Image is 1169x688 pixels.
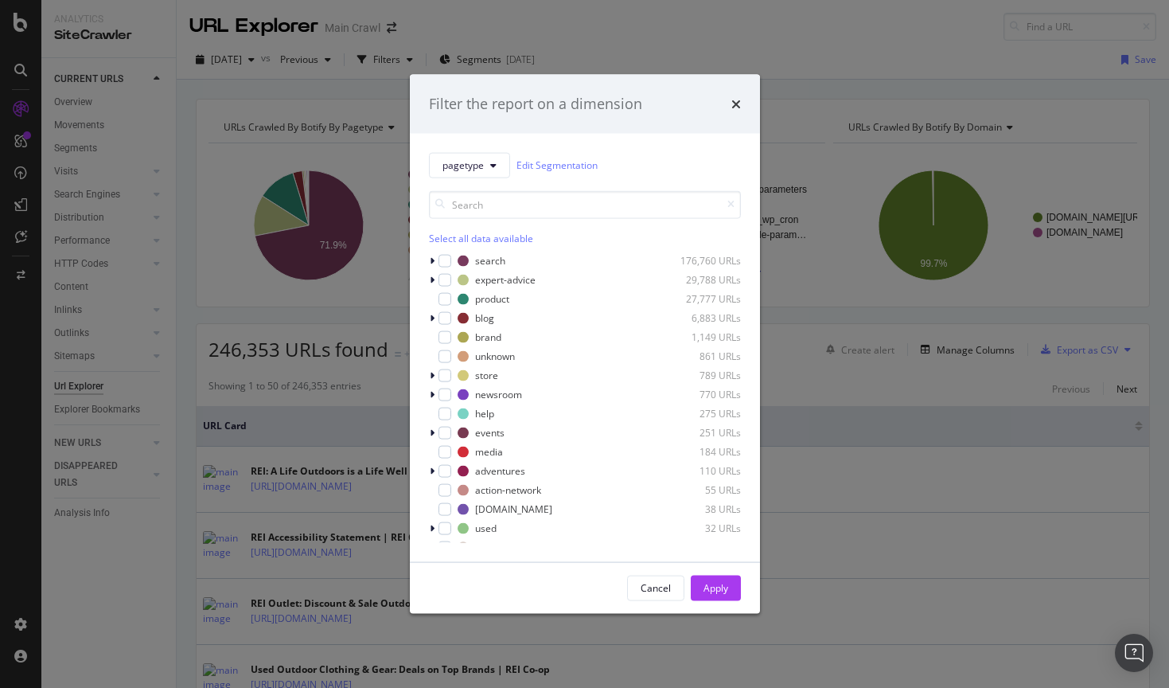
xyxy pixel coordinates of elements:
[663,502,741,516] div: 38 URLs
[663,426,741,440] div: 251 URLs
[663,330,741,344] div: 1,149 URLs
[475,330,501,344] div: brand
[663,483,741,497] div: 55 URLs
[475,426,505,440] div: events
[475,388,522,401] div: newsroom
[663,388,741,401] div: 770 URLs
[475,541,532,554] div: membership
[663,522,741,535] div: 32 URLs
[627,575,684,600] button: Cancel
[475,483,541,497] div: action-network
[691,575,741,600] button: Apply
[475,407,494,420] div: help
[663,407,741,420] div: 275 URLs
[641,581,671,595] div: Cancel
[663,311,741,325] div: 6,883 URLs
[475,273,536,287] div: expert-advice
[429,94,642,115] div: Filter the report on a dimension
[663,464,741,478] div: 110 URLs
[703,581,728,595] div: Apply
[731,94,741,115] div: times
[475,464,525,478] div: adventures
[663,369,741,382] div: 789 URLs
[442,158,484,172] span: pagetype
[1115,634,1153,672] div: Open Intercom Messenger
[475,254,505,268] div: search
[475,369,498,382] div: store
[663,254,741,268] div: 176,760 URLs
[475,445,503,459] div: media
[410,75,760,614] div: modal
[429,231,741,244] div: Select all data available
[475,311,494,325] div: blog
[663,445,741,459] div: 184 URLs
[475,350,515,363] div: unknown
[475,522,497,535] div: used
[475,292,509,306] div: product
[663,541,741,554] div: 29 URLs
[663,350,741,363] div: 861 URLs
[429,152,510,178] button: pagetype
[516,157,598,174] a: Edit Segmentation
[663,273,741,287] div: 29,788 URLs
[429,190,741,218] input: Search
[475,502,552,516] div: [DOMAIN_NAME]
[663,292,741,306] div: 27,777 URLs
